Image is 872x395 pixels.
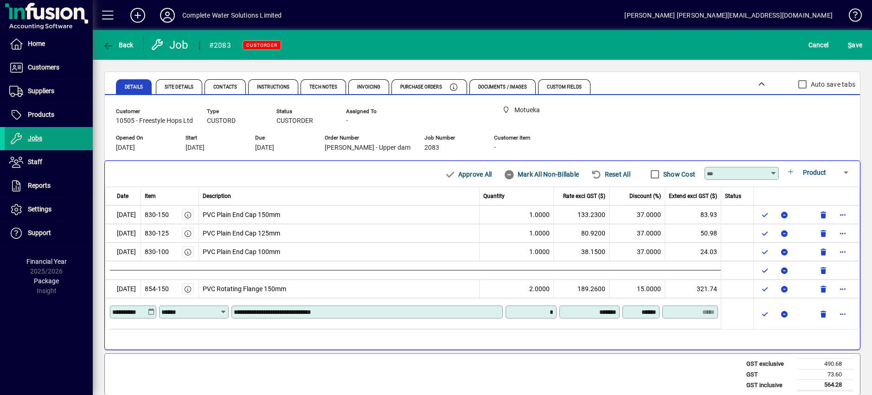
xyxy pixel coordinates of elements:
span: Invoicing [357,85,380,89]
span: CUSTORDER [276,117,313,125]
app-page-header-button: Back [93,37,144,53]
span: Products [28,111,54,118]
span: Type [207,108,263,115]
td: 37.0000 [609,224,665,242]
label: Auto save tabs [809,80,856,89]
span: Description [203,192,231,200]
td: 15.0000 [609,280,665,298]
span: Suppliers [28,87,54,95]
button: Profile [153,7,182,24]
td: 133.2300 [554,205,609,224]
span: Motueka [514,105,540,115]
span: Financial Year [26,258,67,265]
td: [DATE] [105,224,141,242]
span: 2.0000 [529,284,550,294]
span: 1.0000 [529,210,550,220]
button: More options [835,226,850,241]
td: GST exclusive [742,359,797,370]
span: Settings [28,205,51,213]
a: Support [5,222,93,245]
td: 37.0000 [609,242,665,261]
div: Complete Water Solutions Limited [182,8,282,23]
td: GST [742,369,797,380]
button: More options [835,281,850,296]
span: Package [34,277,59,285]
td: PVC Rotating Flange 150mm [199,280,480,298]
span: Due [255,135,311,141]
div: 854-150 [145,284,169,294]
button: More options [835,207,850,222]
td: 38.1500 [554,242,609,261]
button: Mark All Non-Billable [500,166,583,183]
a: Customers [5,56,93,79]
td: [DATE] [105,280,141,298]
td: 37.0000 [609,205,665,224]
button: More options [835,244,850,259]
span: Customers [28,64,59,71]
span: - [346,117,348,125]
td: [DATE] [105,205,141,224]
button: Cancel [806,37,831,53]
span: 1.0000 [529,229,550,238]
div: [PERSON_NAME] [PERSON_NAME][EMAIL_ADDRESS][DOMAIN_NAME] [624,8,833,23]
label: Show Cost [661,170,695,179]
span: Purchase Orders [400,85,442,89]
span: Mark All Non-Billable [504,167,579,182]
span: [PERSON_NAME] - Upper dam [325,144,410,152]
a: Products [5,103,93,127]
span: Cancel [808,38,829,52]
span: Instructions [257,85,289,89]
span: Details [125,85,143,89]
td: 83.93 [665,205,721,224]
div: 830-125 [145,229,169,238]
td: PVC Plain End Cap 100mm [199,242,480,261]
a: Settings [5,198,93,221]
span: Support [28,229,51,236]
span: Extend excl GST ($) [669,192,717,200]
span: Contacts [213,85,237,89]
a: Suppliers [5,80,93,103]
button: Save [846,37,865,53]
span: Motueka [499,104,559,116]
span: Status [725,192,741,200]
div: 830-100 [145,247,169,257]
span: Rate excl GST ($) [563,192,605,200]
span: Jobs [28,134,42,142]
span: Reset All [591,167,630,182]
td: PVC Plain End Cap 125mm [199,224,480,242]
span: Opened On [116,135,172,141]
span: Approve All [444,167,492,182]
td: 24.03 [665,242,721,261]
td: 73.60 [797,369,853,380]
span: Date [117,192,128,200]
td: 490.68 [797,359,853,370]
td: 189.2600 [554,280,609,298]
span: Quantity [483,192,505,200]
span: Item [145,192,156,200]
span: Customer [116,108,193,115]
span: Custom Fields [547,85,581,89]
span: Site Details [165,85,193,89]
span: [DATE] [255,144,274,152]
span: Tech Notes [309,85,337,89]
span: [DATE] [116,144,135,152]
span: ave [848,38,862,52]
div: Job [151,38,190,52]
td: 50.98 [665,224,721,242]
span: CUSTORDER [246,42,277,48]
span: Customer Item [494,135,550,141]
td: 321.74 [665,280,721,298]
td: [DATE] [105,242,141,261]
a: Staff [5,151,93,174]
span: [DATE] [186,144,205,152]
span: 1.0000 [529,247,550,257]
span: - [494,144,496,151]
span: Reports [28,182,51,189]
button: Approve All [441,166,495,183]
td: PVC Plain End Cap 150mm [199,205,480,224]
span: Documents / Images [478,85,527,89]
span: Status [276,108,332,115]
span: Assigned To [346,108,402,115]
span: 10505 - Freestyle Hops Ltd [116,117,193,125]
a: Home [5,32,93,56]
